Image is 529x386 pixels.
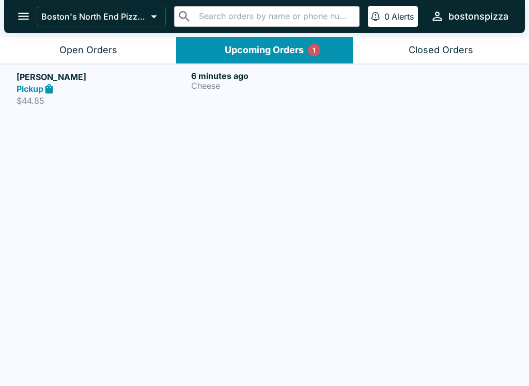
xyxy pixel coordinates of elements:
[426,5,512,27] button: bostonspizza
[191,71,362,81] h6: 6 minutes ago
[37,7,166,26] button: Boston's North End Pizza Bakery
[409,44,473,56] div: Closed Orders
[17,95,187,106] p: $44.85
[448,10,508,23] div: bostonspizza
[41,11,147,22] p: Boston's North End Pizza Bakery
[225,44,304,56] div: Upcoming Orders
[191,81,362,90] p: Cheese
[59,44,117,56] div: Open Orders
[313,45,316,55] p: 1
[17,84,43,94] strong: Pickup
[384,11,390,22] p: 0
[10,3,37,29] button: open drawer
[17,71,187,83] h5: [PERSON_NAME]
[392,11,414,22] p: Alerts
[196,9,355,24] input: Search orders by name or phone number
